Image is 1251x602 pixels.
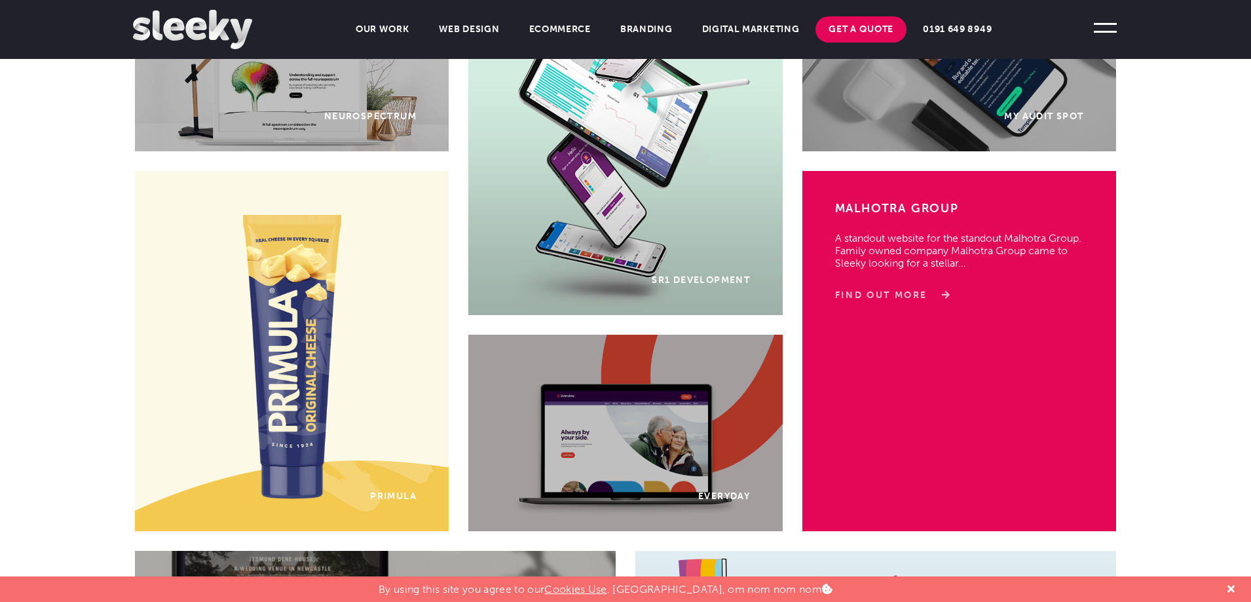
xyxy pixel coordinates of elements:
[426,16,513,43] a: Web Design
[544,583,607,595] a: Cookies Use
[835,200,1084,219] h3: Malhotra Group
[910,16,1005,43] a: 0191 649 8949
[815,16,906,43] a: Get A Quote
[835,289,946,302] a: Find Out More
[835,219,1084,269] p: A standout website for the standout Malhotra Group. Family owned company Malhotra Group came to S...
[516,16,604,43] a: Ecommerce
[607,16,686,43] a: Branding
[343,16,422,43] a: Our Work
[379,576,832,595] p: By using this site you agree to our . [GEOGRAPHIC_DATA], om nom nom nom
[133,10,252,49] img: Sleeky Web Design Newcastle
[689,16,813,43] a: Digital Marketing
